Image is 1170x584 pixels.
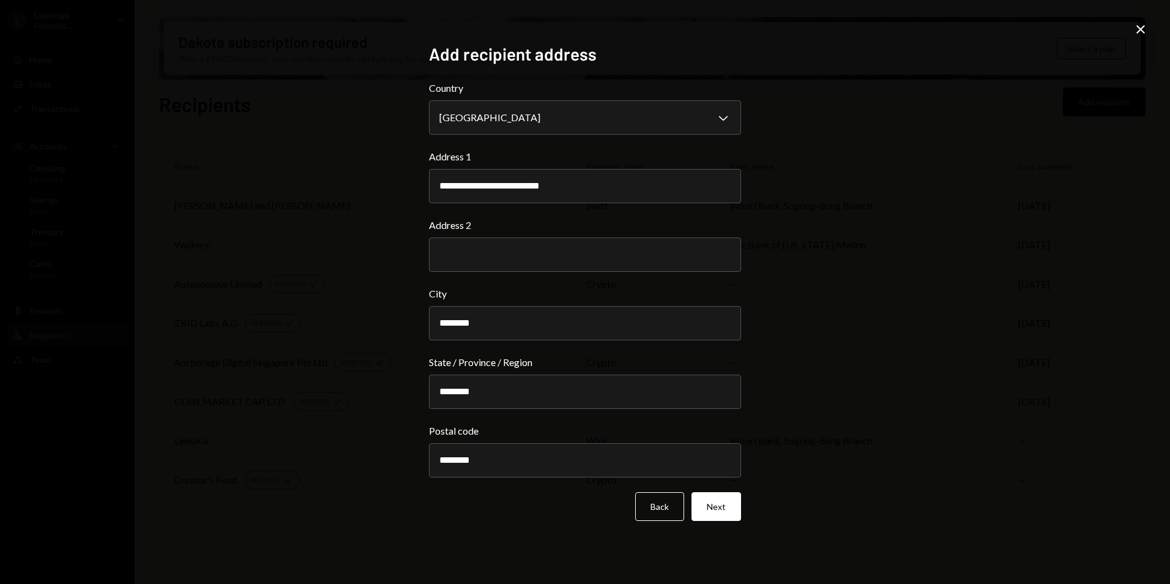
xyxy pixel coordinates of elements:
[429,81,741,95] label: Country
[429,100,741,135] button: Country
[429,42,741,66] h2: Add recipient address
[691,492,741,521] button: Next
[429,424,741,438] label: Postal code
[429,218,741,233] label: Address 2
[429,355,741,370] label: State / Province / Region
[429,286,741,301] label: City
[635,492,684,521] button: Back
[429,149,741,164] label: Address 1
